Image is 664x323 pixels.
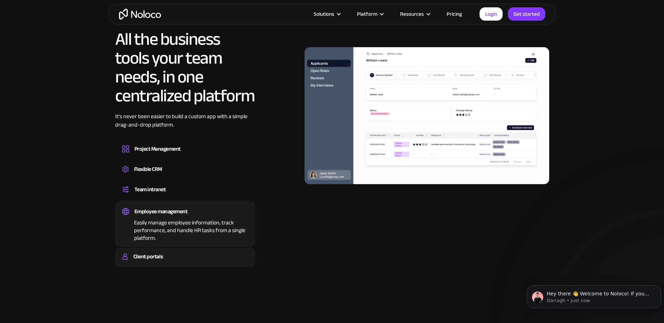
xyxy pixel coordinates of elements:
iframe: Intercom notifications message [524,271,664,320]
div: Platform [357,9,377,19]
a: Login [480,7,503,21]
div: Solutions [314,9,334,19]
div: Set up a central space for your team to collaborate, share information, and stay up to date on co... [122,195,248,197]
a: Pricing [438,9,471,19]
h2: All the business tools your team needs, in one centralized platform [115,30,255,105]
div: Client portals [133,251,163,262]
div: Create a custom CRM that you can adapt to your business’s needs, centralize your workflows, and m... [122,174,248,177]
div: Resources [400,9,424,19]
div: Platform [348,9,391,19]
div: Design custom project management tools to speed up workflows, track progress, and optimize your t... [122,154,248,156]
div: Solutions [305,9,348,19]
div: Flexible CRM [134,164,162,174]
div: Resources [391,9,438,19]
div: Build a secure, fully-branded, and personalized client portal that lets your customers self-serve. [122,262,248,264]
div: Team intranet [134,184,166,195]
div: Project Management [134,144,181,154]
a: Get started [508,7,545,21]
div: It’s never been easier to build a custom app with a simple drag-and-drop platform. [115,112,255,139]
div: Easily manage employee information, track performance, and handle HR tasks from a single platform. [122,217,248,242]
a: home [119,9,161,20]
div: Employee management [134,206,188,217]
